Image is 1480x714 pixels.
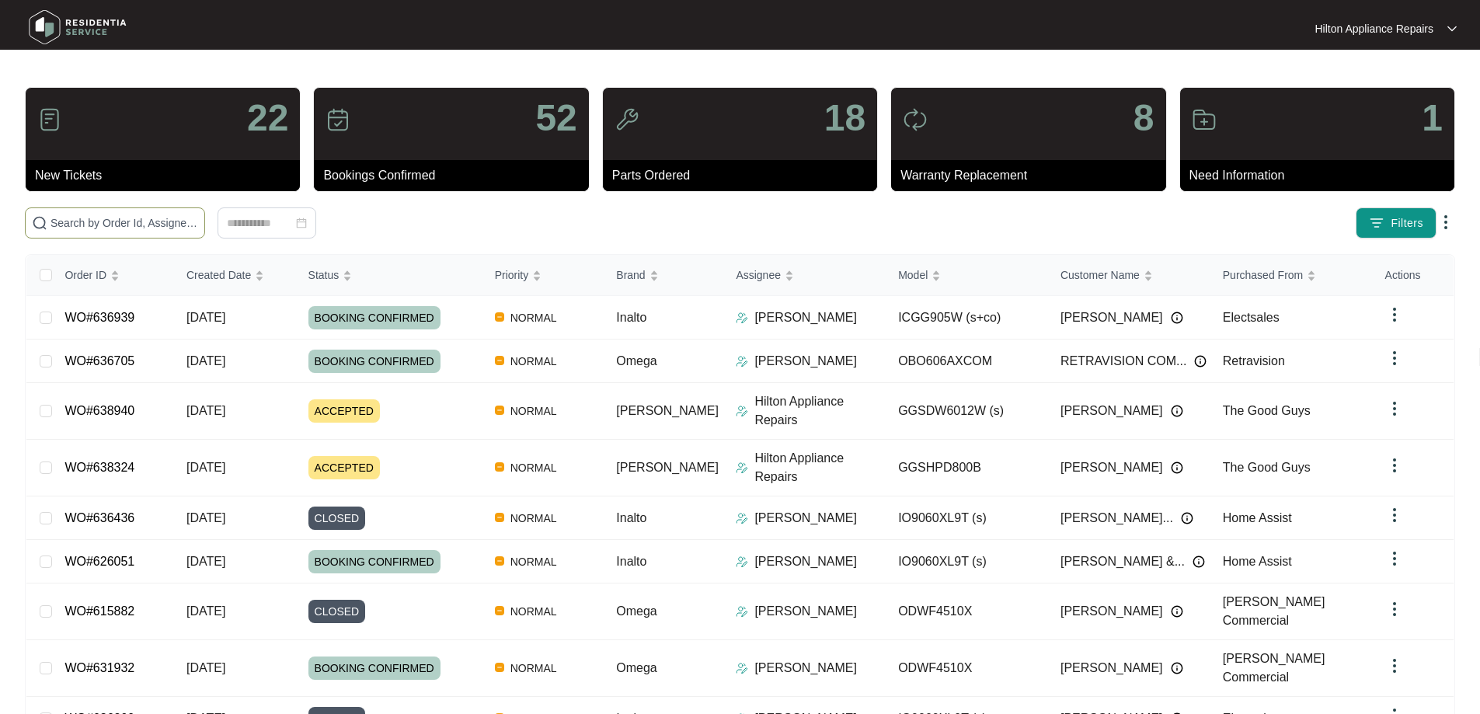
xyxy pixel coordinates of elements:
[495,663,504,672] img: Vercel Logo
[495,462,504,472] img: Vercel Logo
[1060,308,1163,327] span: [PERSON_NAME]
[326,107,350,132] img: icon
[504,308,563,327] span: NORMAL
[612,166,877,185] p: Parts Ordered
[1385,549,1404,568] img: dropdown arrow
[886,540,1048,583] td: IO9060XL9T (s)
[1060,402,1163,420] span: [PERSON_NAME]
[604,255,723,296] th: Brand
[1385,456,1404,475] img: dropdown arrow
[1192,107,1217,132] img: icon
[1060,509,1173,528] span: [PERSON_NAME]...
[64,661,134,674] a: WO#631932
[898,266,928,284] span: Model
[1171,662,1183,674] img: Info icon
[736,461,748,474] img: Assigner Icon
[736,312,748,324] img: Assigner Icon
[32,215,47,231] img: search-icon
[323,166,588,185] p: Bookings Confirmed
[1315,21,1433,37] p: Hilton Appliance Repairs
[616,555,646,568] span: Inalto
[504,552,563,571] span: NORMAL
[616,511,646,524] span: Inalto
[754,392,886,430] p: Hilton Appliance Repairs
[754,449,886,486] p: Hilton Appliance Repairs
[64,266,106,284] span: Order ID
[1447,25,1457,33] img: dropdown arrow
[186,404,225,417] span: [DATE]
[1223,311,1280,324] span: Electsales
[736,355,748,367] img: Assigner Icon
[495,356,504,365] img: Vercel Logo
[754,552,857,571] p: [PERSON_NAME]
[64,404,134,417] a: WO#638940
[1048,255,1210,296] th: Customer Name
[1171,312,1183,324] img: Info icon
[495,406,504,415] img: Vercel Logo
[64,354,134,367] a: WO#636705
[616,661,656,674] span: Omega
[1171,461,1183,474] img: Info icon
[1436,213,1455,232] img: dropdown arrow
[186,311,225,324] span: [DATE]
[1223,266,1303,284] span: Purchased From
[504,509,563,528] span: NORMAL
[736,662,748,674] img: Assigner Icon
[1223,555,1292,568] span: Home Assist
[616,311,646,324] span: Inalto
[1223,404,1311,417] span: The Good Guys
[1369,215,1384,231] img: filter icon
[504,659,563,677] span: NORMAL
[308,600,366,623] span: CLOSED
[1223,461,1311,474] span: The Good Guys
[64,511,134,524] a: WO#636436
[308,266,340,284] span: Status
[174,255,296,296] th: Created Date
[736,605,748,618] img: Assigner Icon
[615,107,639,132] img: icon
[186,354,225,367] span: [DATE]
[1189,166,1454,185] p: Need Information
[64,555,134,568] a: WO#626051
[50,214,198,232] input: Search by Order Id, Assignee Name, Customer Name, Brand and Model
[1134,99,1154,137] p: 8
[903,107,928,132] img: icon
[886,640,1048,697] td: ODWF4510X
[1194,355,1207,367] img: Info icon
[723,255,886,296] th: Assignee
[1223,511,1292,524] span: Home Assist
[504,352,563,371] span: NORMAL
[1060,552,1185,571] span: [PERSON_NAME] &...
[495,312,504,322] img: Vercel Logo
[1373,255,1454,296] th: Actions
[186,604,225,618] span: [DATE]
[495,266,529,284] span: Priority
[186,266,251,284] span: Created Date
[1060,352,1186,371] span: RETRAVISION COM...
[482,255,604,296] th: Priority
[886,255,1048,296] th: Model
[1060,602,1163,621] span: [PERSON_NAME]
[495,606,504,615] img: Vercel Logo
[308,657,441,680] span: BOOKING CONFIRMED
[64,461,134,474] a: WO#638324
[1385,305,1404,324] img: dropdown arrow
[1385,600,1404,618] img: dropdown arrow
[186,661,225,674] span: [DATE]
[736,512,748,524] img: Assigner Icon
[64,311,134,324] a: WO#636939
[308,306,441,329] span: BOOKING CONFIRMED
[308,350,441,373] span: BOOKING CONFIRMED
[616,266,645,284] span: Brand
[1060,659,1163,677] span: [PERSON_NAME]
[37,107,62,132] img: icon
[1223,652,1325,684] span: [PERSON_NAME] Commercial
[886,383,1048,440] td: GGSDW6012W (s)
[1171,605,1183,618] img: Info icon
[616,354,656,367] span: Omega
[736,556,748,568] img: Assigner Icon
[52,255,174,296] th: Order ID
[736,266,781,284] span: Assignee
[23,4,132,51] img: residentia service logo
[296,255,482,296] th: Status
